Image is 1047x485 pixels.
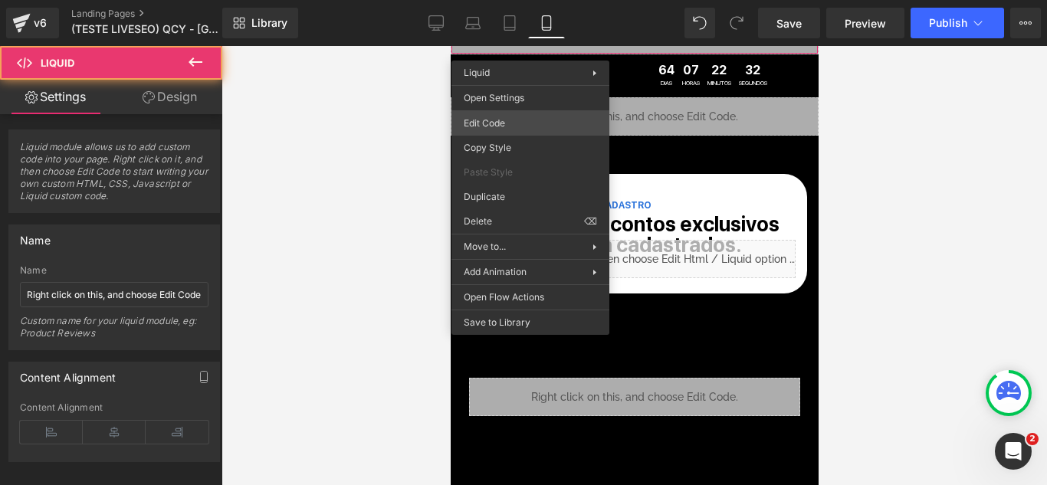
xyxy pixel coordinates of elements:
div: Content Alignment [20,402,208,413]
button: More [1010,8,1041,38]
span: Save to Library [464,316,597,329]
a: Mobile [528,8,565,38]
button: Undo [684,8,715,38]
strong: [DATE][DATE] [9,21,92,35]
span: Open Flow Actions [464,290,597,304]
span: Liquid [41,57,74,69]
button: Publish [911,8,1004,38]
span: ⌫ [584,215,597,228]
span: Publish [929,17,967,29]
div: Content Alignment [20,362,116,384]
a: Preview [826,8,904,38]
div: Name [20,265,208,276]
a: Design [114,80,225,114]
span: Copy Style [464,141,597,155]
span: HORAS [231,34,249,40]
span: 2 [1026,433,1039,445]
span: SEGUNDOS [288,34,317,40]
span: Delete [464,215,584,228]
span: Liquid module allows us to add custom code into your page. Right click on it, and then choose Edi... [20,141,208,212]
button: Redo [721,8,752,38]
span: Paste Style [464,165,597,179]
span: Duplicate [464,190,597,204]
span: MINUTOS [257,34,281,40]
a: Tablet [491,8,528,38]
span: Move to... [464,240,592,254]
span: 32 [288,18,317,34]
a: New Library [222,8,298,38]
span: Edit Code [464,116,597,130]
div: v6 [31,13,50,33]
span: Add Animation [464,265,592,279]
span: 07 [231,18,249,34]
iframe: Intercom live chat [995,433,1032,470]
span: Preview [845,15,886,31]
div: Custom name for your liquid module, eg: Product Reviews [20,315,208,349]
span: Library [251,16,287,30]
strong: Acesso e Descontos exclusivos somente para cadastrados. [31,165,329,211]
a: v6 [6,8,59,38]
span: 64 [208,18,224,34]
b: ACESSOS POR ORDEM DE CADASTRO [31,154,201,165]
span: Save [776,15,802,31]
span: Open Settings [464,91,597,105]
span: DIAS [208,34,224,40]
span: (TESTE LIVESEO) QCY - [GEOGRAPHIC_DATA]™ | A MAIOR [DATE][DATE] DA HISTÓRIA [71,23,218,35]
a: Desktop [418,8,455,38]
a: Landing Pages [71,8,248,20]
a: Laptop [455,8,491,38]
span: 22 [257,18,281,34]
div: Name [20,225,51,247]
span: Liquid [464,67,490,78]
